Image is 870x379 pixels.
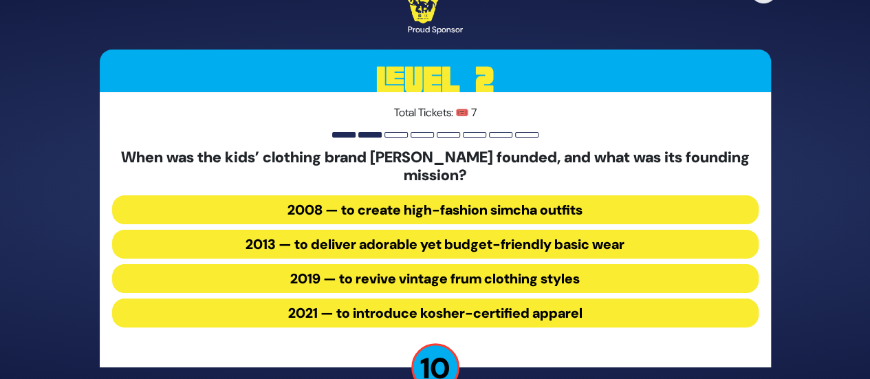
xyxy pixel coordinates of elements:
button: 2013 — to deliver adorable yet budget-friendly basic wear [112,230,759,259]
p: Total Tickets: 🎟️ 7 [112,105,759,121]
button: 2019 — to revive vintage frum clothing styles [112,264,759,293]
h3: Level 2 [100,50,771,111]
button: 2008 — to create high-fashion simcha outfits [112,195,759,224]
div: Proud Sponsor [408,23,463,36]
button: 2021 — to introduce kosher-certified apparel [112,299,759,327]
h5: When was the kids’ clothing brand [PERSON_NAME] founded, and what was its founding mission? [112,149,759,185]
